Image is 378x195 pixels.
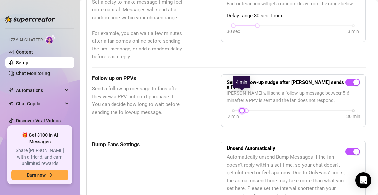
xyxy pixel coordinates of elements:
span: Izzy AI Chatter [9,37,43,43]
img: logo-BBDzfeDw.svg [5,16,55,23]
div: 2 min [228,113,239,120]
a: Setup [16,60,28,65]
span: arrow-right [48,173,53,177]
a: Chat Monitoring [16,71,50,76]
span: Share [PERSON_NAME] with a friend, and earn unlimited rewards [11,147,68,167]
span: Chat Copilot [16,98,63,109]
h5: Bump Fans Settings [92,141,188,148]
span: Earn now [27,172,46,178]
button: Earn nowarrow-right [11,170,68,180]
span: Automations [16,85,63,96]
strong: Unsend Automatically [227,146,275,151]
div: 30 min [346,113,360,120]
h5: Follow up on PPVs [92,74,188,82]
div: 30 sec [227,28,240,35]
a: Discover Viral Videos [16,118,61,123]
strong: Send a follow-up nudge after [PERSON_NAME] sends a PPV [227,79,344,90]
div: 3 min [348,28,359,35]
div: 4 min [233,76,250,88]
img: Chat Copilot [9,101,13,106]
a: Content [16,49,33,55]
span: thunderbolt [9,88,14,93]
span: [PERSON_NAME] will send a follow-up message between 5 - 6 min after a PPV is sent and the fan doe... [227,89,360,104]
span: 🎁 Get $100 in AI Messages [11,132,68,145]
span: Delay range: 30 sec - 1 min [227,12,360,20]
div: Open Intercom Messenger [355,172,371,188]
span: Send a follow-up message to fans after they view a PPV but don't purchase it. You can decide how ... [92,85,188,116]
img: AI Chatter [45,34,56,44]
